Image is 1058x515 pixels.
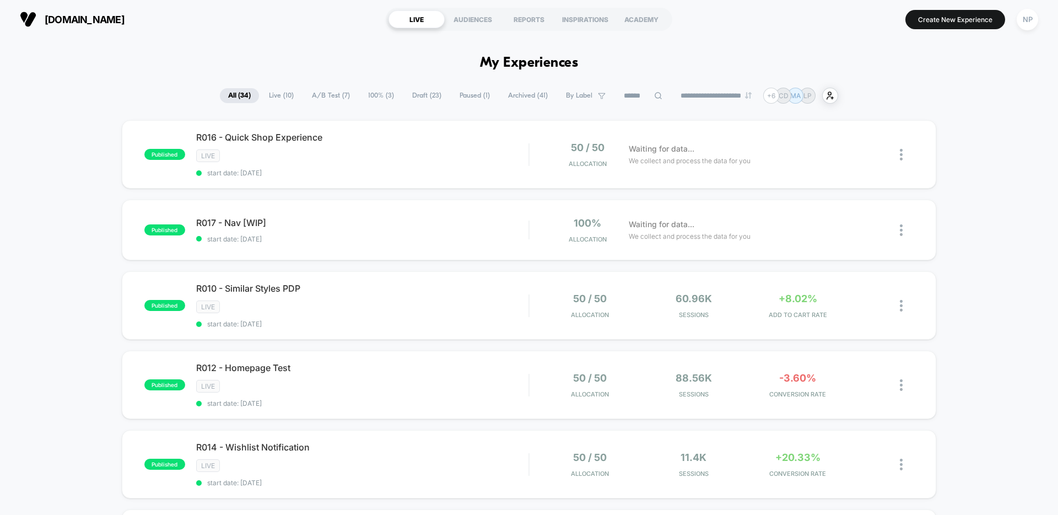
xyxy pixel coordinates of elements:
[745,92,752,99] img: end
[45,14,125,25] span: [DOMAIN_NAME]
[304,88,358,103] span: A/B Test ( 7 )
[779,92,789,100] p: CD
[20,11,36,28] img: Visually logo
[196,169,528,177] span: start date: [DATE]
[900,379,903,391] img: close
[748,390,847,398] span: CONVERSION RATE
[566,92,592,100] span: By Label
[900,224,903,236] img: close
[451,88,498,103] span: Paused ( 1 )
[574,217,601,229] span: 100%
[196,442,528,453] span: R014 - Wishlist Notification
[388,10,445,28] div: LIVE
[803,92,812,100] p: LP
[360,88,402,103] span: 100% ( 3 )
[196,235,528,243] span: start date: [DATE]
[569,235,607,243] span: Allocation
[569,160,607,168] span: Allocation
[571,470,609,478] span: Allocation
[573,293,607,304] span: 50 / 50
[17,10,128,28] button: [DOMAIN_NAME]
[196,479,528,487] span: start date: [DATE]
[571,142,604,153] span: 50 / 50
[196,320,528,328] span: start date: [DATE]
[220,88,259,103] span: All ( 34 )
[196,149,220,162] span: LIVE
[196,399,528,407] span: start date: [DATE]
[629,155,751,166] span: We collect and process the data for you
[900,459,903,470] img: close
[1017,9,1038,30] div: NP
[779,372,816,384] span: -3.60%
[763,88,779,104] div: + 6
[144,459,185,470] span: published
[480,55,579,71] h1: My Experiences
[571,390,609,398] span: Allocation
[501,10,557,28] div: REPORTS
[645,470,743,478] span: Sessions
[573,372,607,384] span: 50 / 50
[645,390,743,398] span: Sessions
[676,293,712,304] span: 60.96k
[779,293,817,304] span: +8.02%
[629,218,694,230] span: Waiting for data...
[196,459,220,472] span: LIVE
[613,10,670,28] div: ACADEMY
[196,362,528,373] span: R012 - Homepage Test
[645,311,743,319] span: Sessions
[900,300,903,312] img: close
[775,452,821,463] span: +20.33%
[404,88,450,103] span: Draft ( 23 )
[676,372,712,384] span: 88.56k
[790,92,801,100] p: MA
[900,149,903,160] img: close
[196,217,528,228] span: R017 - Nav [WIP]
[144,224,185,235] span: published
[144,379,185,390] span: published
[573,452,607,463] span: 50 / 50
[748,470,847,478] span: CONVERSION RATE
[629,231,751,242] span: We collect and process the data for you
[1013,8,1041,31] button: NP
[196,380,220,393] span: LIVE
[681,452,706,463] span: 11.4k
[571,311,609,319] span: Allocation
[144,149,185,160] span: published
[196,301,220,313] span: LIVE
[500,88,556,103] span: Archived ( 41 )
[629,143,694,155] span: Waiting for data...
[905,10,1005,29] button: Create New Experience
[196,132,528,143] span: R016 - Quick Shop Experience
[144,300,185,311] span: published
[196,283,528,294] span: R010 - Similar Styles PDP
[445,10,501,28] div: AUDIENCES
[557,10,613,28] div: INSPIRATIONS
[261,88,302,103] span: Live ( 10 )
[748,311,847,319] span: ADD TO CART RATE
